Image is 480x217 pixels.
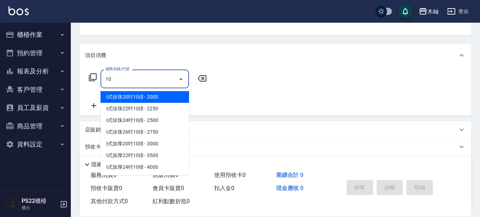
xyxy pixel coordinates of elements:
span: I式珍珠26吋10排 - 2750 [101,126,189,138]
button: save [398,4,412,18]
span: I式珍珠24吋10排 - 2500 [101,115,189,126]
label: 服務名稱/代號 [105,66,129,72]
div: 預收卡販賣 [79,138,472,155]
span: I式加厚26吋10排 - 4500 [101,173,189,185]
span: I式加厚20吋10排 - 3000 [101,138,189,150]
span: 會員卡販賣 0 [153,185,184,191]
img: Person [6,197,20,211]
button: 資料設定 [3,135,68,154]
button: 客戶管理 [3,80,68,99]
span: 業績合計 0 [276,172,303,178]
button: 登出 [444,5,472,18]
p: 預收卡販賣 [85,143,112,151]
span: 現金應收 0 [276,185,303,191]
span: 預收卡販賣 0 [91,185,122,191]
button: 預約管理 [3,44,68,62]
div: 木屾 [427,7,439,16]
span: 紅利點數折抵 0 [153,198,190,205]
p: 隱藏業績明細 [91,161,123,168]
button: 木屾 [416,4,441,19]
span: 使用預收卡 0 [214,172,246,178]
span: 其他付款方式 0 [91,198,128,205]
img: Logo [8,6,29,15]
p: 店販銷售 [85,126,106,134]
p: 項目消費 [85,52,106,59]
div: 店販銷售 [79,121,472,138]
span: I式珍珠20吋10排 - 2000 [101,91,189,103]
p: 櫃台 [22,205,58,211]
span: 扣入金 0 [214,185,234,191]
span: I式加厚22吋10排 - 3500 [101,150,189,161]
span: I式珍珠22吋10排 - 2250 [101,103,189,115]
button: 報表及分析 [3,62,68,80]
button: 員工及薪資 [3,99,68,117]
h5: PS22櫃檯 [22,197,58,205]
button: 櫃檯作業 [3,26,68,44]
span: 服務消費 0 [91,172,116,178]
button: Close [175,73,187,85]
button: 商品管理 [3,117,68,135]
div: 項目消費 [79,44,472,67]
span: I式加厚24吋10排 - 4000 [101,161,189,173]
div: 使用預收卡 [79,155,472,172]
